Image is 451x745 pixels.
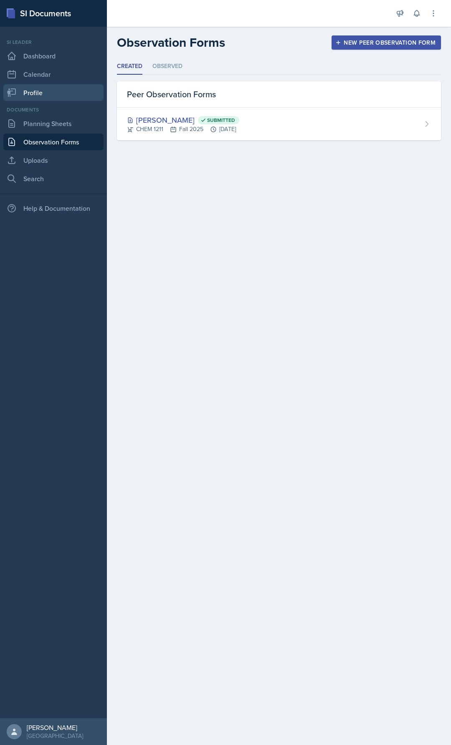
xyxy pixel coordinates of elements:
[3,200,104,217] div: Help & Documentation
[3,106,104,114] div: Documents
[207,117,235,124] span: Submitted
[117,58,142,75] li: Created
[332,35,441,50] button: New Peer Observation Form
[117,81,441,108] div: Peer Observation Forms
[117,108,441,140] a: [PERSON_NAME] Submitted CHEM 1211Fall 2025[DATE]
[3,66,104,83] a: Calendar
[337,39,436,46] div: New Peer Observation Form
[27,732,83,740] div: [GEOGRAPHIC_DATA]
[127,125,239,134] div: CHEM 1211 Fall 2025 [DATE]
[3,48,104,64] a: Dashboard
[127,114,239,126] div: [PERSON_NAME]
[117,35,225,50] h2: Observation Forms
[3,115,104,132] a: Planning Sheets
[152,58,182,75] li: Observed
[3,134,104,150] a: Observation Forms
[3,84,104,101] a: Profile
[3,170,104,187] a: Search
[3,152,104,169] a: Uploads
[27,723,83,732] div: [PERSON_NAME]
[3,38,104,46] div: Si leader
